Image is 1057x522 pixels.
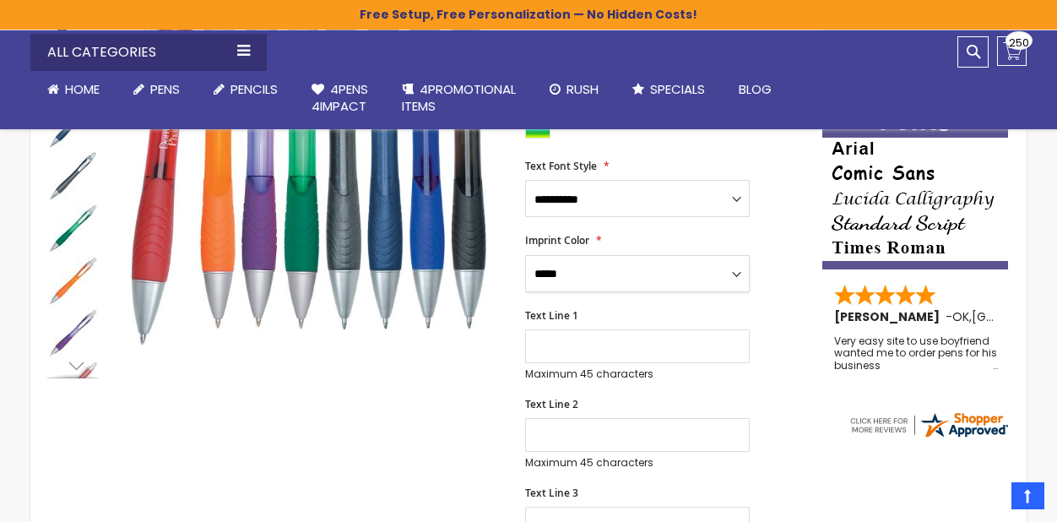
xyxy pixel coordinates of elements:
[295,71,385,126] a: 4Pens4impact
[525,233,589,247] span: Imprint Color
[65,80,100,98] span: Home
[402,80,516,115] span: 4PROMOTIONAL ITEMS
[615,71,722,108] a: Specials
[30,71,117,108] a: Home
[533,71,615,108] a: Rush
[312,80,368,115] span: 4Pens 4impact
[739,80,772,98] span: Blog
[566,80,599,98] span: Rush
[525,159,597,173] span: Text Font Style
[30,34,267,71] div: All Categories
[117,71,197,108] a: Pens
[47,256,98,307] img: Rio Gel Pen With Contoured Rubber Grip
[47,202,100,254] div: Rio Gel Pen With Contoured Rubber Grip
[1009,35,1029,51] span: 250
[848,410,1010,440] img: 4pens.com widget logo
[1011,482,1044,509] a: Top
[47,150,100,202] div: Rio Gel Pen With Contoured Rubber Grip
[47,254,100,307] div: Rio Gel Pen With Contoured Rubber Grip
[834,308,946,325] span: [PERSON_NAME]
[47,204,98,254] img: Rio Gel Pen With Contoured Rubber Grip
[385,71,533,126] a: 4PROMOTIONALITEMS
[834,335,998,372] div: Very easy site to use boyfriend wanted me to order pens for his business
[650,80,705,98] span: Specials
[525,122,550,139] div: Assorted
[848,429,1010,443] a: 4pens.com certificate URL
[150,80,180,98] span: Pens
[47,353,98,378] div: Next
[822,106,1008,269] img: font-personalization-examples
[525,367,750,381] p: Maximum 45 characters
[197,71,295,108] a: Pencils
[47,308,98,359] img: Rio Gel Pen With Contoured Rubber Grip
[952,308,969,325] span: OK
[47,307,100,359] div: Rio Gel Pen With Contoured Rubber Grip
[722,71,789,108] a: Blog
[525,456,750,470] p: Maximum 45 characters
[230,80,278,98] span: Pencils
[525,397,578,411] span: Text Line 2
[47,151,98,202] img: Rio Gel Pen With Contoured Rubber Grip
[525,308,578,323] span: Text Line 1
[997,36,1027,66] a: 250
[525,486,578,500] span: Text Line 3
